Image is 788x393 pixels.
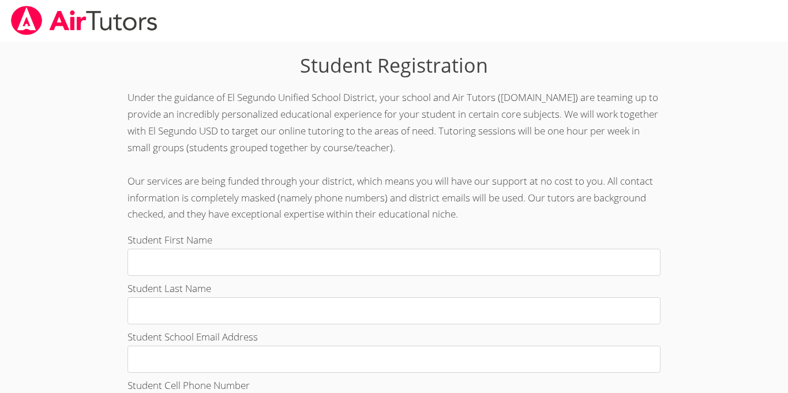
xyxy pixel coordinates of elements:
p: Under the guidance of El Segundo Unified School District, your school and Air Tutors ([DOMAIN_NAM... [127,89,661,223]
input: Student First Name [127,249,661,276]
span: Student Cell Phone Number [127,379,250,392]
span: Student Last Name [127,282,211,295]
h1: Student Registration [127,51,661,80]
span: Student School Email Address [127,330,258,343]
input: Student Last Name [127,297,661,324]
input: Student School Email Address [127,346,661,373]
img: airtutors_banner-c4298cdbf04f3fff15de1276eac7730deb9818008684d7c2e4769d2f7ddbe033.png [10,6,159,35]
span: Student First Name [127,233,212,246]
